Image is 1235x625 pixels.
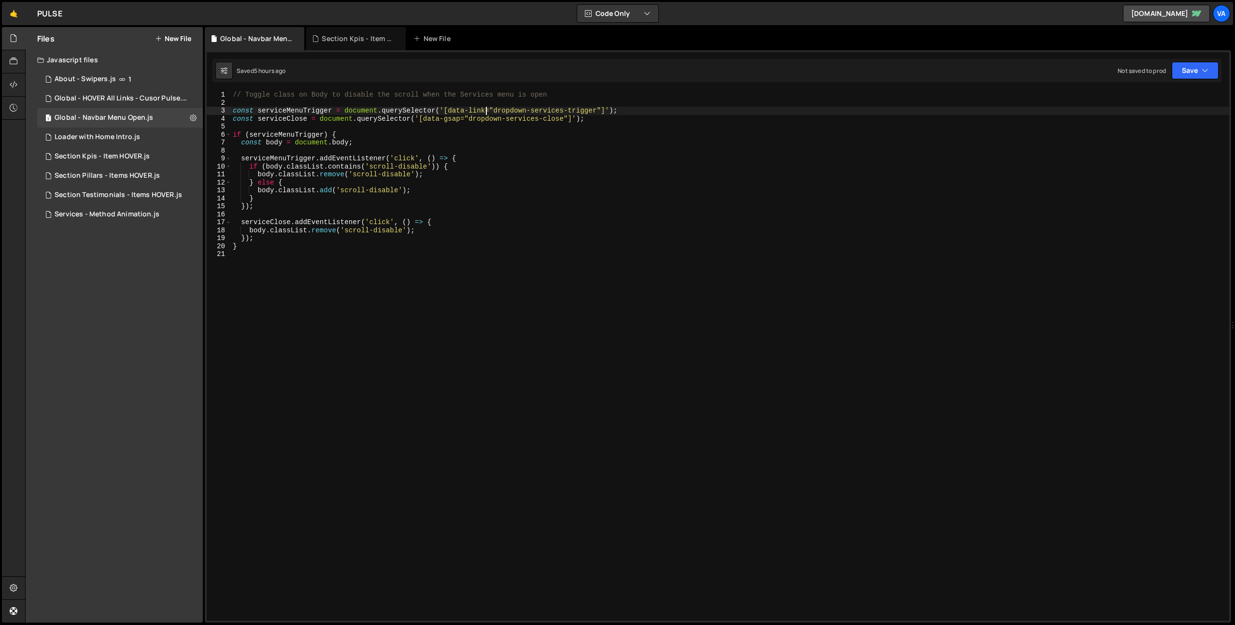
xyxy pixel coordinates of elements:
button: Code Only [577,5,658,22]
div: 7 [207,139,231,147]
div: 6 [207,131,231,139]
div: 21 [207,250,231,258]
div: 8 [207,147,231,155]
a: 🤙 [2,2,26,25]
div: 16253/44429.js [37,166,203,185]
div: Global - Navbar Menu Open.js [55,114,153,122]
div: New File [413,34,454,43]
div: 1 [207,91,231,99]
div: 5 [207,123,231,131]
div: Section Testimonials - Items HOVER.js [55,191,182,199]
span: 1 [128,75,131,83]
div: Loader with Home Intro.js [55,133,140,142]
h2: Files [37,33,55,44]
div: 11 [207,170,231,179]
div: 16253/44426.js [37,108,203,128]
div: 14 [207,195,231,203]
div: 16253/43838.js [37,70,203,89]
div: PULSE [37,8,62,19]
div: 13 [207,186,231,195]
div: 15 [207,202,231,211]
div: 16253/45676.js [37,89,206,108]
button: Save [1172,62,1219,79]
div: 17 [207,218,231,227]
div: 9 [207,155,231,163]
div: About - Swipers.js [55,75,116,84]
div: Global - Navbar Menu Open.js [220,34,293,43]
div: 19 [207,234,231,242]
div: 18 [207,227,231,235]
span: 1 [45,115,51,123]
div: 12 [207,179,231,187]
a: Va [1213,5,1230,22]
div: Saved [237,67,286,75]
div: 4 [207,115,231,123]
div: Not saved to prod [1118,67,1166,75]
div: Section Pillars - Items HOVER.js [55,171,160,180]
div: 5 hours ago [254,67,286,75]
a: [DOMAIN_NAME] [1123,5,1210,22]
div: 3 [207,107,231,115]
div: 16253/44485.js [37,147,203,166]
div: Section Kpis - Item HOVER.js [55,152,150,161]
div: 20 [207,242,231,251]
div: 10 [207,163,231,171]
div: Section Kpis - Item HOVER.js [322,34,394,43]
div: Services - Method Animation.js [55,210,159,219]
div: 16253/45325.js [37,185,203,205]
div: 2 [207,99,231,107]
div: 16253/45227.js [37,128,203,147]
div: 16253/44878.js [37,205,203,224]
div: 16 [207,211,231,219]
div: Javascript files [26,50,203,70]
div: Global - HOVER All Links - Cusor Pulse.js [55,94,188,103]
button: New File [155,35,191,43]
